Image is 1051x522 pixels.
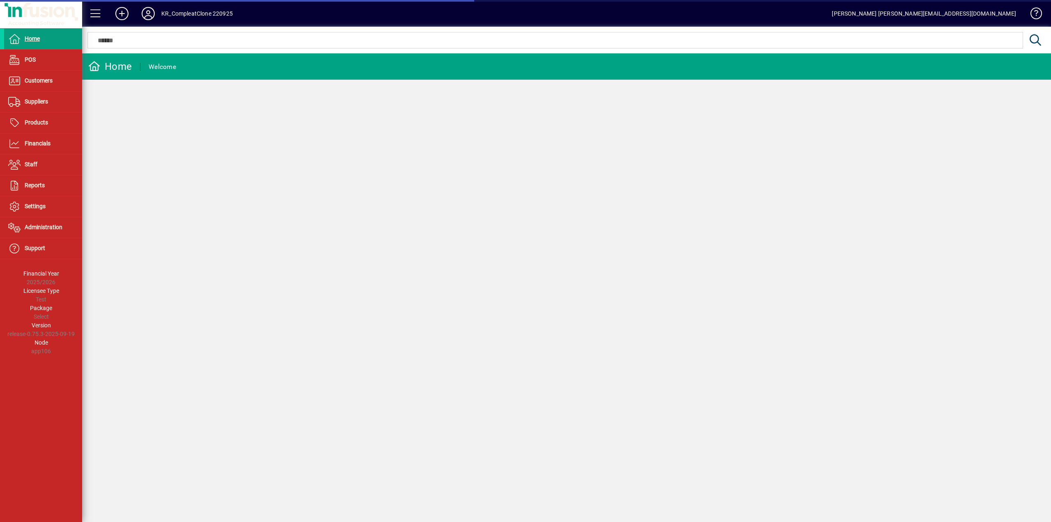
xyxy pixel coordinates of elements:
[34,339,48,346] span: Node
[4,133,82,154] a: Financials
[88,60,132,73] div: Home
[25,98,48,105] span: Suppliers
[25,77,53,84] span: Customers
[25,161,37,168] span: Staff
[1024,2,1041,28] a: Knowledge Base
[4,71,82,91] a: Customers
[149,60,176,74] div: Welcome
[30,305,52,311] span: Package
[25,203,46,209] span: Settings
[25,182,45,189] span: Reports
[23,287,59,294] span: Licensee Type
[4,175,82,196] a: Reports
[4,92,82,112] a: Suppliers
[25,224,62,230] span: Administration
[32,322,51,329] span: Version
[25,140,50,147] span: Financials
[4,217,82,238] a: Administration
[25,119,48,126] span: Products
[23,270,59,277] span: Financial Year
[4,113,82,133] a: Products
[25,35,40,42] span: Home
[109,6,135,21] button: Add
[4,238,82,259] a: Support
[832,7,1016,20] div: [PERSON_NAME] [PERSON_NAME][EMAIL_ADDRESS][DOMAIN_NAME]
[25,56,36,63] span: POS
[4,196,82,217] a: Settings
[4,50,82,70] a: POS
[161,7,233,20] div: KR_CompleatClone 220925
[25,245,45,251] span: Support
[4,154,82,175] a: Staff
[135,6,161,21] button: Profile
